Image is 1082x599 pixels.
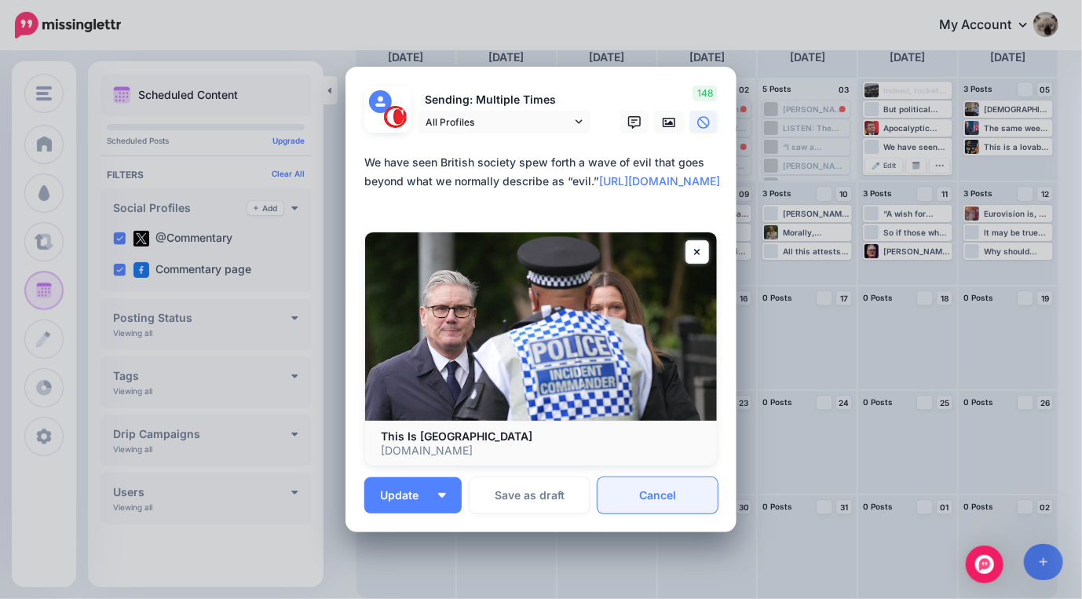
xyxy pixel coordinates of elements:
button: Update [364,477,462,513]
span: 148 [693,86,718,101]
span: All Profiles [426,114,572,130]
a: Cancel [598,477,718,513]
div: We have seen British society spew forth a wave of evil that goes beyond what we normally describe... [364,153,726,191]
img: This Is Britain [365,232,717,421]
img: 291864331_468958885230530_187971914351797662_n-bsa127305.png [384,106,407,129]
div: Open Intercom Messenger [966,546,1003,583]
img: arrow-down-white.png [438,493,446,498]
button: Save as draft [470,477,590,513]
img: user_default_image.png [369,90,392,113]
span: Update [380,490,430,501]
b: This Is [GEOGRAPHIC_DATA] [381,429,532,443]
p: [DOMAIN_NAME] [381,444,701,458]
p: Sending: Multiple Times [418,91,590,109]
a: All Profiles [418,111,590,133]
